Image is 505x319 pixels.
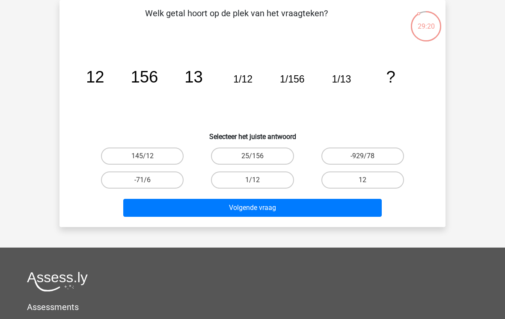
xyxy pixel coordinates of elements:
[321,148,404,165] label: -929/78
[101,148,184,165] label: 145/12
[386,68,395,86] tspan: ?
[101,171,184,189] label: -71/6
[73,126,432,141] h6: Selecteer het juiste antwoord
[332,74,351,85] tspan: 1/13
[321,171,404,189] label: 12
[73,7,400,32] p: Welk getal hoort op de plek van het vraagteken?
[27,272,88,292] img: Assessly logo
[86,68,104,86] tspan: 12
[233,74,253,85] tspan: 1/12
[280,74,305,85] tspan: 1/156
[131,68,158,86] tspan: 156
[211,148,294,165] label: 25/156
[211,171,294,189] label: 1/12
[410,10,442,32] div: 29:20
[184,68,203,86] tspan: 13
[27,302,478,312] h5: Assessments
[123,199,382,217] button: Volgende vraag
